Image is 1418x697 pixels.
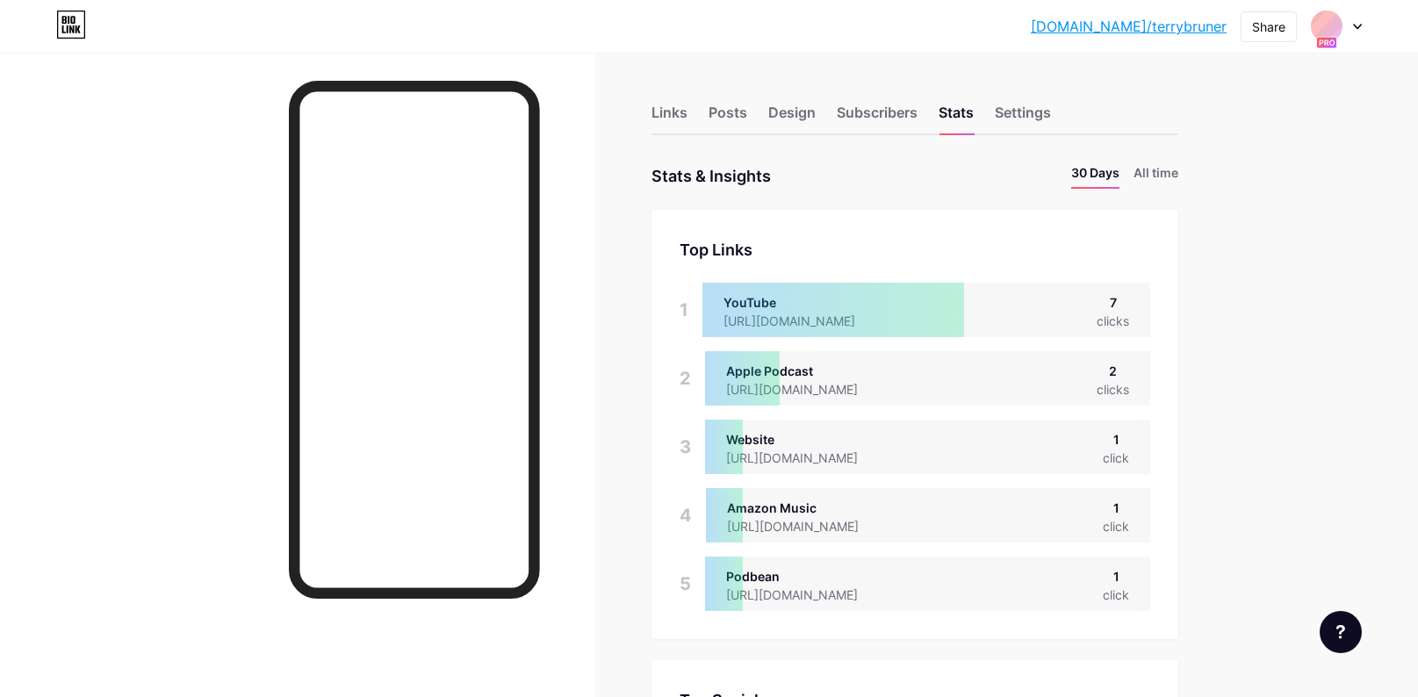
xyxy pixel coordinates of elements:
[939,102,974,133] div: Stats
[680,283,688,337] div: 1
[726,430,886,449] div: Website
[995,102,1051,133] div: Settings
[727,499,887,517] div: Amazon Music
[1252,18,1285,36] div: Share
[1134,163,1178,189] li: All time
[680,238,1150,262] div: Top Links
[680,488,692,543] div: 4
[651,102,687,133] div: Links
[680,351,691,406] div: 2
[726,380,886,399] div: [URL][DOMAIN_NAME]
[709,102,747,133] div: Posts
[1103,449,1129,467] div: click
[1097,293,1129,312] div: 7
[726,362,886,380] div: Apple Podcast
[680,557,691,611] div: 5
[1097,362,1129,380] div: 2
[1103,567,1129,586] div: 1
[680,420,691,474] div: 3
[1071,163,1119,189] li: 30 Days
[1103,499,1129,517] div: 1
[1031,16,1227,37] a: [DOMAIN_NAME]/terrybruner
[726,567,886,586] div: Podbean
[651,163,771,189] div: Stats & Insights
[837,102,918,133] div: Subscribers
[1103,430,1129,449] div: 1
[1103,586,1129,604] div: click
[768,102,816,133] div: Design
[726,449,886,467] div: [URL][DOMAIN_NAME]
[1103,517,1129,535] div: click
[1097,380,1129,399] div: clicks
[726,586,886,604] div: [URL][DOMAIN_NAME]
[727,517,887,535] div: [URL][DOMAIN_NAME]
[1097,312,1129,330] div: clicks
